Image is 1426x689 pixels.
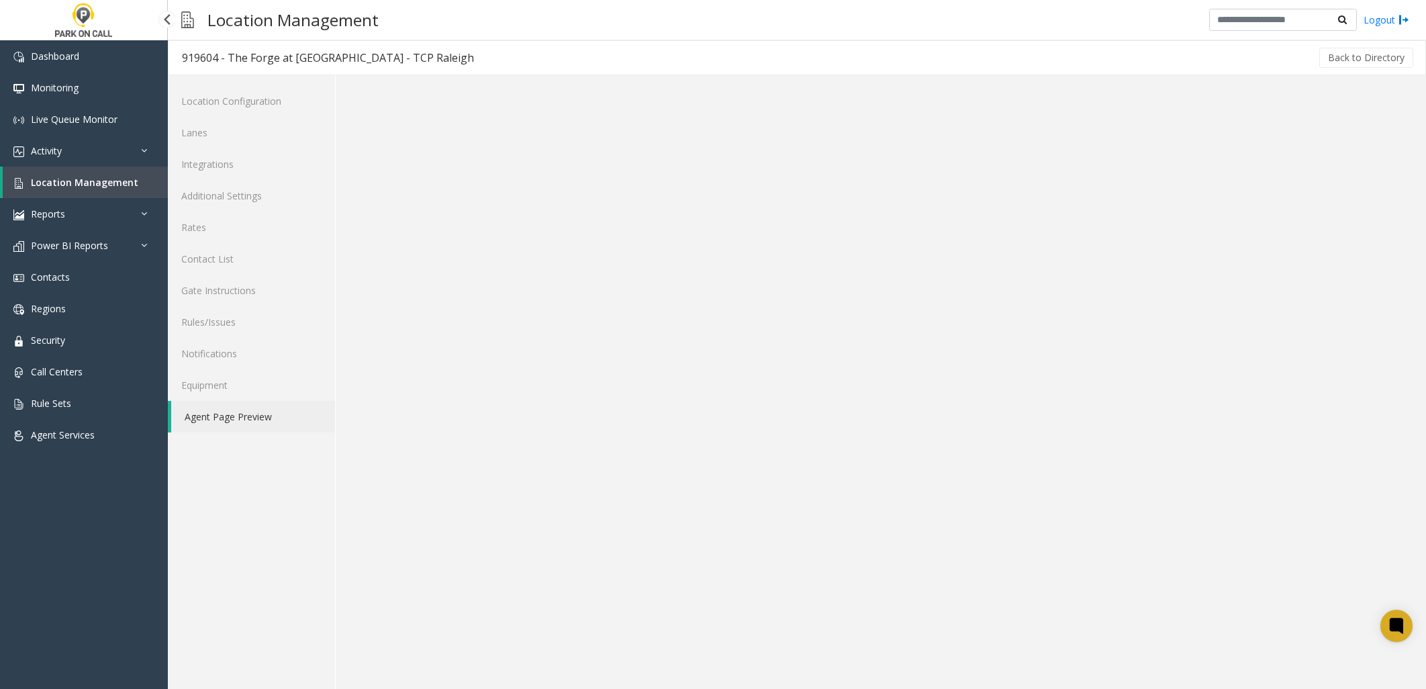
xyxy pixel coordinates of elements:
[168,369,335,401] a: Equipment
[13,146,24,157] img: 'icon'
[168,117,335,148] a: Lanes
[13,210,24,220] img: 'icon'
[3,167,168,198] a: Location Management
[31,144,62,157] span: Activity
[31,302,66,315] span: Regions
[13,83,24,94] img: 'icon'
[13,430,24,441] img: 'icon'
[168,338,335,369] a: Notifications
[13,178,24,189] img: 'icon'
[168,212,335,243] a: Rates
[31,428,95,441] span: Agent Services
[13,367,24,378] img: 'icon'
[13,273,24,283] img: 'icon'
[171,401,335,432] a: Agent Page Preview
[168,243,335,275] a: Contact List
[31,397,71,410] span: Rule Sets
[13,52,24,62] img: 'icon'
[13,304,24,315] img: 'icon'
[1319,48,1413,68] button: Back to Directory
[13,115,24,126] img: 'icon'
[182,49,474,66] div: 919604 - The Forge at [GEOGRAPHIC_DATA] - TCP Raleigh
[168,85,335,117] a: Location Configuration
[31,239,108,252] span: Power BI Reports
[31,113,117,126] span: Live Queue Monitor
[31,208,65,220] span: Reports
[168,148,335,180] a: Integrations
[13,241,24,252] img: 'icon'
[13,399,24,410] img: 'icon'
[31,271,70,283] span: Contacts
[31,81,79,94] span: Monitoring
[168,275,335,306] a: Gate Instructions
[1398,13,1409,27] img: logout
[168,180,335,212] a: Additional Settings
[31,365,83,378] span: Call Centers
[31,176,138,189] span: Location Management
[31,50,79,62] span: Dashboard
[1364,13,1409,27] a: Logout
[181,3,194,36] img: pageIcon
[13,336,24,347] img: 'icon'
[168,306,335,338] a: Rules/Issues
[201,3,385,36] h3: Location Management
[31,334,65,347] span: Security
